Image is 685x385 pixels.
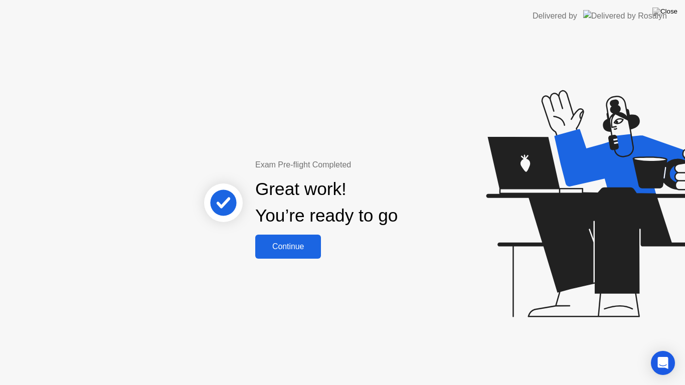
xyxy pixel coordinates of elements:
[255,176,398,229] div: Great work! You’re ready to go
[651,351,675,375] div: Open Intercom Messenger
[255,159,462,171] div: Exam Pre-flight Completed
[533,10,577,22] div: Delivered by
[652,8,677,16] img: Close
[255,235,321,259] button: Continue
[258,242,318,251] div: Continue
[583,10,667,22] img: Delivered by Rosalyn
